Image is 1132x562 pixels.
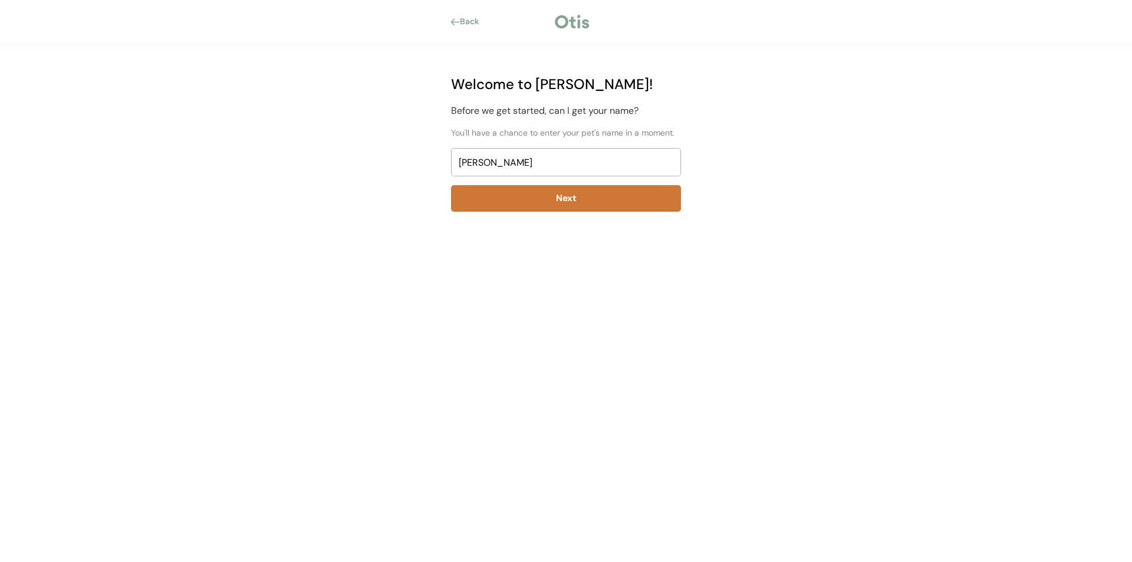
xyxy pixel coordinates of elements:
div: Welcome to [PERSON_NAME]! [451,74,681,95]
div: Back [460,16,486,28]
input: First Name [451,148,681,176]
button: Next [451,185,681,212]
div: Before we get started, can I get your name? [451,104,681,118]
div: You'll have a chance to enter your pet's name in a moment. [451,127,681,139]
